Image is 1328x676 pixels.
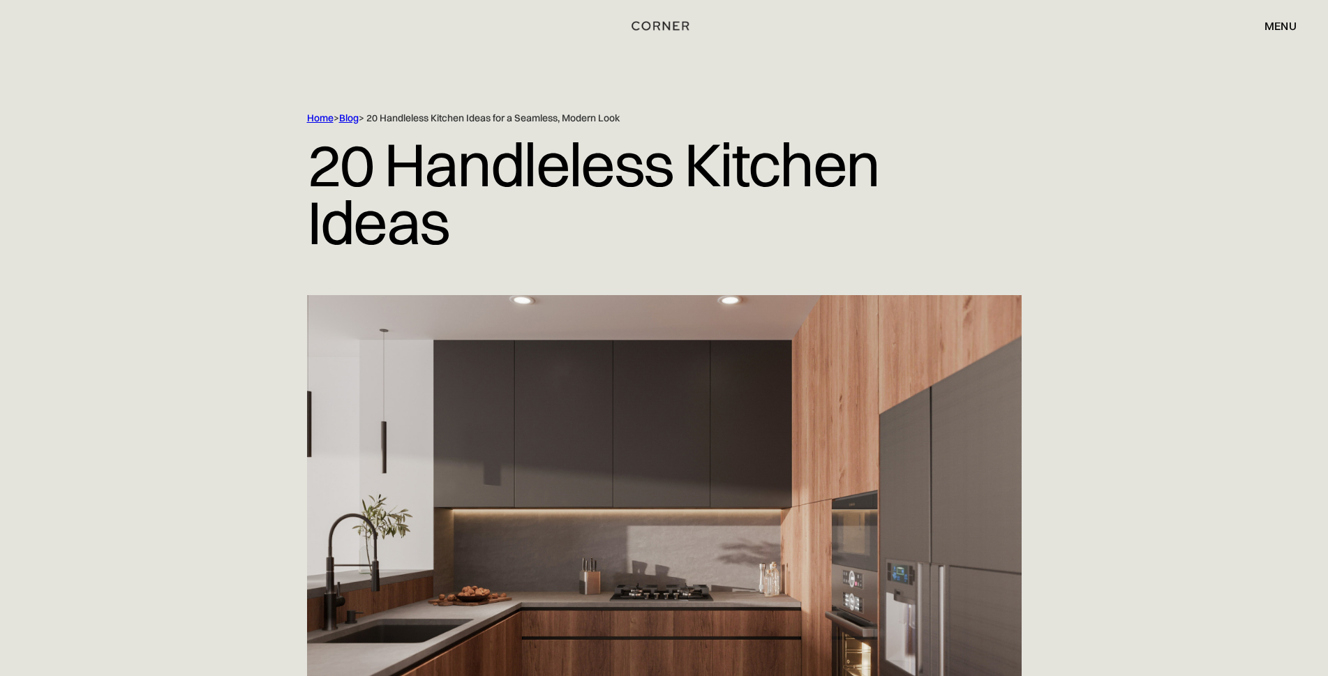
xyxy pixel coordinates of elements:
[1251,14,1297,38] div: menu
[339,112,359,124] a: Blog
[307,112,334,124] a: Home
[613,17,715,35] a: home
[1264,20,1297,31] div: menu
[307,125,1022,262] h1: 20 Handleless Kitchen Ideas
[307,112,963,125] div: > > 20 Handleless Kitchen Ideas for a Seamless, Modern Look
